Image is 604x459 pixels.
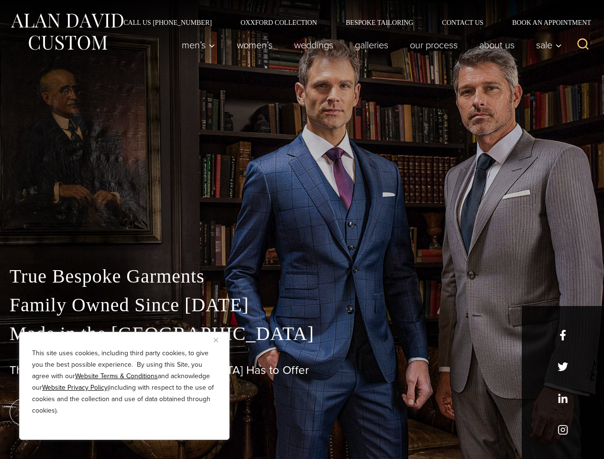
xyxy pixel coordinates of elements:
a: Call Us [PHONE_NUMBER] [109,19,226,26]
img: Alan David Custom [10,11,124,53]
a: book an appointment [10,399,143,426]
a: Bespoke Tailoring [331,19,428,26]
img: Close [214,338,218,342]
a: Oxxford Collection [226,19,331,26]
a: Book an Appointment [498,19,594,26]
a: About Us [469,35,526,55]
p: This site uses cookies, including third party cookies, to give you the best possible experience. ... [32,348,217,416]
button: View Search Form [571,33,594,56]
a: Website Terms & Conditions [75,371,158,381]
a: Galleries [344,35,399,55]
a: weddings [284,35,344,55]
a: Women’s [226,35,284,55]
a: Website Privacy Policy [42,382,108,393]
button: Close [214,334,225,346]
nav: Primary Navigation [171,35,567,55]
a: Contact Us [428,19,498,26]
a: Our Process [399,35,469,55]
p: True Bespoke Garments Family Owned Since [DATE] Made in the [GEOGRAPHIC_DATA] [10,262,594,348]
span: Sale [536,40,562,50]
span: Men’s [182,40,215,50]
nav: Secondary Navigation [109,19,594,26]
h1: The Best Custom Suits [GEOGRAPHIC_DATA] Has to Offer [10,363,594,377]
